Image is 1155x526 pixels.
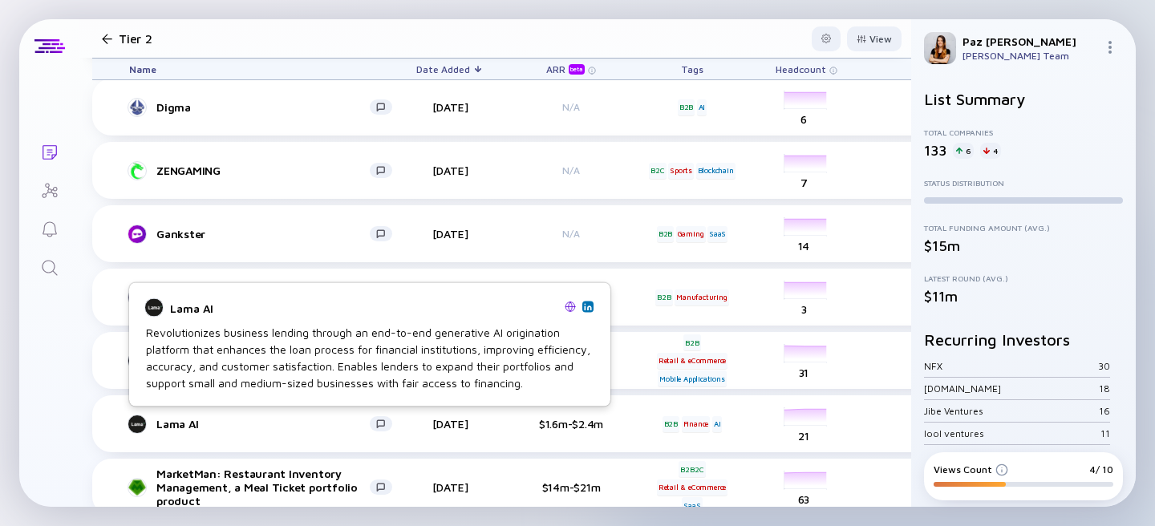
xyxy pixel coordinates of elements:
a: Lists [19,131,79,170]
div: Views Count [934,463,1008,475]
div: ARR [546,63,588,75]
a: Digma [129,98,405,117]
div: Jibe Ventures [924,405,1099,417]
span: Headcount [776,63,826,75]
div: Retail & eCommerce [657,353,727,369]
div: Sports [668,163,694,179]
div: SaaS [707,226,727,242]
a: Lama AI [129,415,405,434]
div: [DATE] [405,227,495,241]
a: Gankster [129,225,405,244]
h1: Tier 2 [119,31,153,46]
div: 11 [1100,427,1110,439]
a: MarketMan: Restaurant Inventory Management, a Meal Ticket portfolio product [129,467,405,508]
h2: Recurring Investors [924,330,1123,349]
div: B2B [678,99,695,115]
div: 6 [953,143,974,159]
img: Lama AI Linkedin Page [584,302,592,310]
div: Lama AI [156,417,370,431]
a: Search [19,247,79,285]
div: Blockchain [696,163,736,179]
div: NFX [924,360,1098,372]
div: 30 [1098,360,1110,372]
div: Lama AI [170,301,558,314]
h2: List Summary [924,90,1123,108]
div: AI [697,99,707,115]
div: 133 [924,142,946,159]
div: 4/ 10 [1089,463,1113,475]
div: Date Added [405,59,495,79]
div: [DATE] [405,417,495,431]
div: N/A [519,101,623,113]
div: Revolutionizes business lending through an end-to-end generative AI origination platform that enh... [146,324,594,391]
div: Manufacturing [675,289,728,305]
div: Status Distribution [924,178,1123,188]
a: Investor Map [19,170,79,208]
div: Mobile Applications [658,370,726,386]
div: $1.6m-$2.4m [519,417,623,431]
div: Total Funding Amount (Avg.) [924,223,1123,233]
a: Reminders [19,208,79,247]
div: [DATE] [405,164,495,177]
div: SaaS [682,497,702,513]
div: 16 [1099,405,1110,417]
div: Finance [682,416,711,432]
div: beta [569,64,585,75]
div: [DATE] [405,480,495,494]
div: B2C [649,163,666,179]
div: B2B [683,334,700,350]
div: ZENGAMING [156,164,370,177]
div: B2B2C [679,461,705,477]
div: Paz [PERSON_NAME] [962,34,1097,48]
div: B2B [655,289,672,305]
img: Menu [1104,41,1116,54]
div: Name [116,59,405,79]
div: $15m [924,237,1123,254]
div: Gankster [156,227,370,241]
div: Total Companies [924,127,1123,137]
img: Paz Profile Picture [924,32,956,64]
div: Latest Round (Avg.) [924,273,1123,283]
div: [PERSON_NAME] Team [962,50,1097,62]
div: MarketMan: Restaurant Inventory Management, a Meal Ticket portfolio product [156,467,370,508]
div: Tags [647,59,737,79]
div: $14m-$21m [519,480,623,494]
div: N/A [519,164,623,176]
div: AI [712,416,723,432]
img: Lama AI Website [565,301,576,312]
button: View [847,26,902,51]
div: $11m [924,288,1123,305]
div: [DATE] [405,100,495,114]
div: lool ventures [924,427,1100,439]
div: 18 [1099,382,1110,394]
div: B2B [663,416,679,432]
div: Digma [156,100,370,114]
div: Retail & eCommerce [657,479,727,496]
a: ZENGAMING [129,161,405,180]
div: B2B [657,226,674,242]
div: 4 [980,143,1001,159]
div: Gaming [676,226,706,242]
div: [DOMAIN_NAME] [924,382,1099,394]
div: N/A [519,228,623,240]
